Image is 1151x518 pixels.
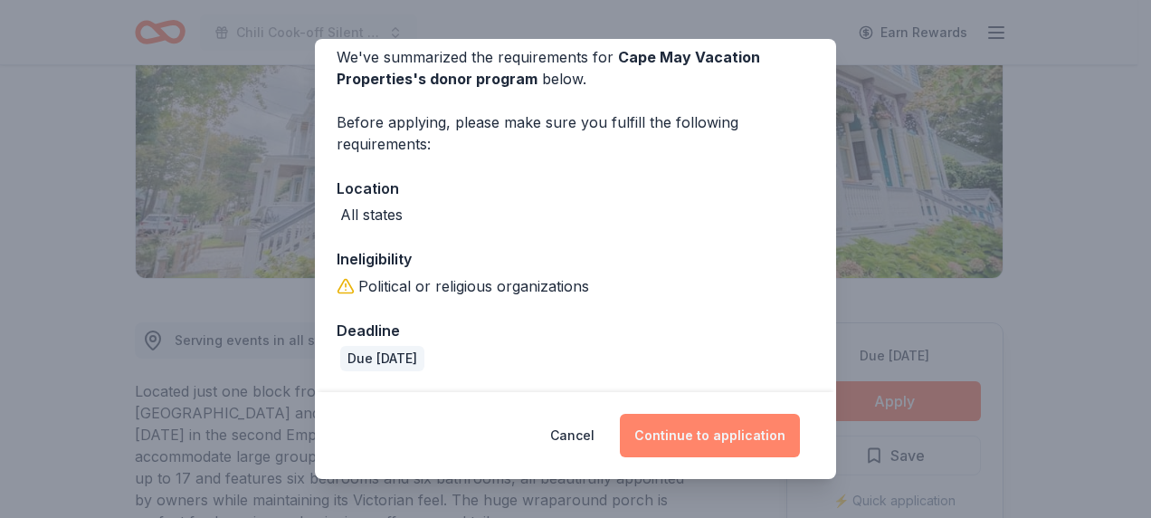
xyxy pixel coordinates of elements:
[337,177,814,200] div: Location
[337,111,814,155] div: Before applying, please make sure you fulfill the following requirements:
[337,247,814,271] div: Ineligibility
[337,319,814,342] div: Deadline
[337,46,814,90] div: We've summarized the requirements for below.
[550,414,595,457] button: Cancel
[358,275,589,297] div: Political or religious organizations
[620,414,800,457] button: Continue to application
[340,204,403,225] div: All states
[340,346,424,371] div: Due [DATE]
